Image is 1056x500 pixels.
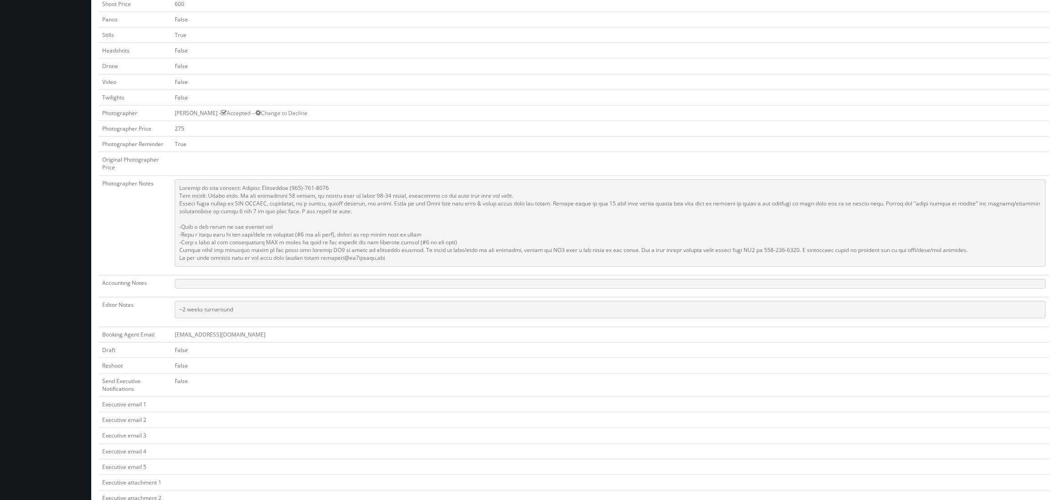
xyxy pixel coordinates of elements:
[171,121,1049,136] td: 275
[99,152,171,175] td: Original Photographer Price
[99,27,171,43] td: Stills
[171,358,1049,373] td: False
[99,397,171,412] td: Executive email 1
[171,27,1049,43] td: True
[99,326,171,342] td: Booking Agent Email
[99,373,171,396] td: Send Executive Notifications
[99,474,171,490] td: Executive attachment 1
[99,412,171,428] td: Executive email 2
[171,89,1049,105] td: False
[99,443,171,459] td: Executive email 4
[99,428,171,443] td: Executive email 3
[171,43,1049,58] td: False
[175,301,1046,318] pre: ~2 weeks turnaround
[171,137,1049,152] td: True
[171,58,1049,74] td: False
[99,58,171,74] td: Drone
[171,373,1049,396] td: False
[99,137,171,152] td: Photographer Reminder
[171,326,1049,342] td: [EMAIL_ADDRESS][DOMAIN_NAME]
[99,11,171,27] td: Panos
[99,275,171,297] td: Accounting Notes
[99,297,171,326] td: Editor Notes
[99,89,171,105] td: Twilights
[99,43,171,58] td: Headshots
[99,358,171,373] td: Reshoot
[171,342,1049,358] td: False
[99,459,171,474] td: Executive email 5
[99,175,171,275] td: Photographer Notes
[171,11,1049,27] td: False
[99,105,171,121] td: Photographer
[255,109,307,117] a: Change to Decline
[99,121,171,136] td: Photographer Price
[99,342,171,358] td: Draft
[99,74,171,89] td: Video
[171,74,1049,89] td: False
[171,105,1049,121] td: [PERSON_NAME] - Accepted --
[175,179,1046,267] pre: Loremip do sita consect: Adipisc Elitseddoe (965)-761-8076 Tem incidi: Utlabo etdo. Ma ali enimad...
